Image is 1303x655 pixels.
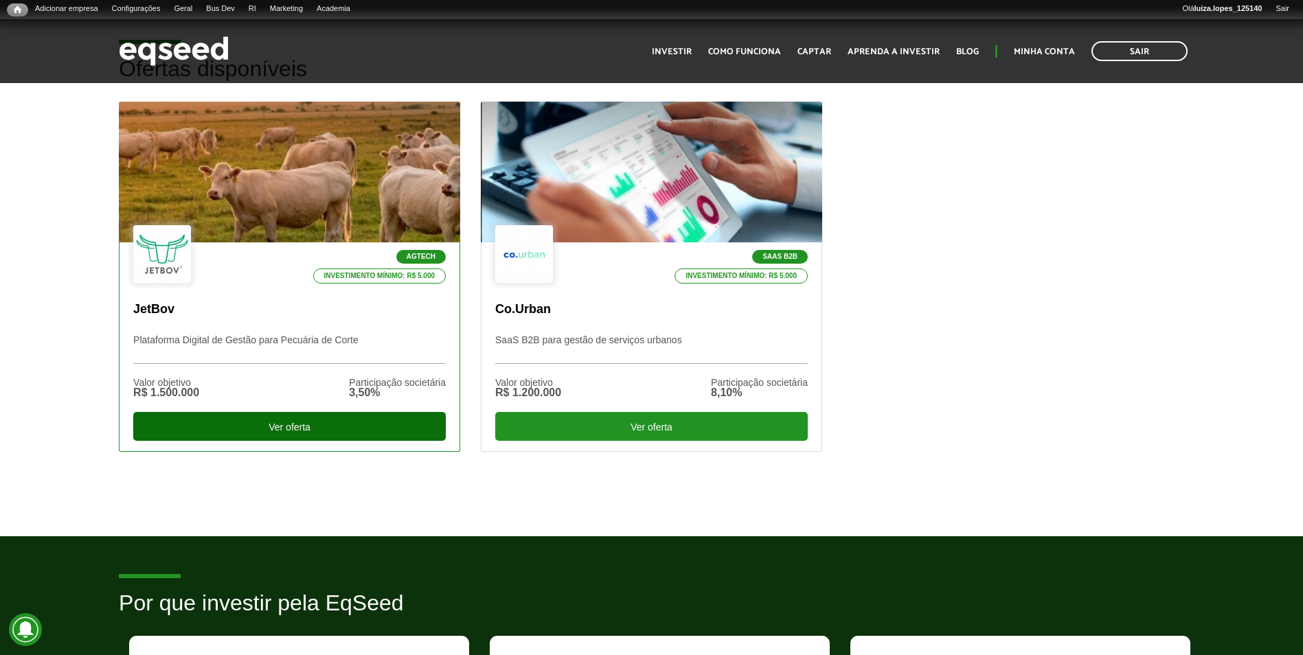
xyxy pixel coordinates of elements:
[1269,3,1296,14] a: Sair
[956,47,979,56] a: Blog
[14,5,21,14] span: Início
[675,268,808,284] p: Investimento mínimo: R$ 5.000
[349,378,446,387] div: Participação societária
[848,47,940,56] a: Aprenda a investir
[752,250,808,264] p: SaaS B2B
[1014,47,1075,56] a: Minha conta
[652,47,692,56] a: Investir
[167,3,199,14] a: Geral
[495,412,808,441] div: Ver oferta
[310,3,357,14] a: Academia
[711,378,808,387] div: Participação societária
[708,47,781,56] a: Como funciona
[797,47,831,56] a: Captar
[1175,3,1269,14] a: Oláluiza.lopes_125140
[242,3,263,14] a: RI
[105,3,168,14] a: Configurações
[133,412,446,441] div: Ver oferta
[133,387,199,398] div: R$ 1.500.000
[495,378,561,387] div: Valor objetivo
[133,378,199,387] div: Valor objetivo
[313,268,446,284] p: Investimento mínimo: R$ 5.000
[119,102,460,452] a: Agtech Investimento mínimo: R$ 5.000 JetBov Plataforma Digital de Gestão para Pecuária de Corte V...
[119,591,1184,636] h2: Por que investir pela EqSeed
[133,302,446,317] p: JetBov
[495,387,561,398] div: R$ 1.200.000
[199,3,242,14] a: Bus Dev
[396,250,446,264] p: Agtech
[495,302,808,317] p: Co.Urban
[7,3,28,16] a: Início
[133,334,446,364] p: Plataforma Digital de Gestão para Pecuária de Corte
[1091,41,1188,61] a: Sair
[349,387,446,398] div: 3,50%
[481,102,822,452] a: SaaS B2B Investimento mínimo: R$ 5.000 Co.Urban SaaS B2B para gestão de serviços urbanos Valor ob...
[1194,4,1262,12] strong: luiza.lopes_125140
[495,334,808,364] p: SaaS B2B para gestão de serviços urbanos
[28,3,105,14] a: Adicionar empresa
[119,33,229,69] img: EqSeed
[711,387,808,398] div: 8,10%
[263,3,310,14] a: Marketing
